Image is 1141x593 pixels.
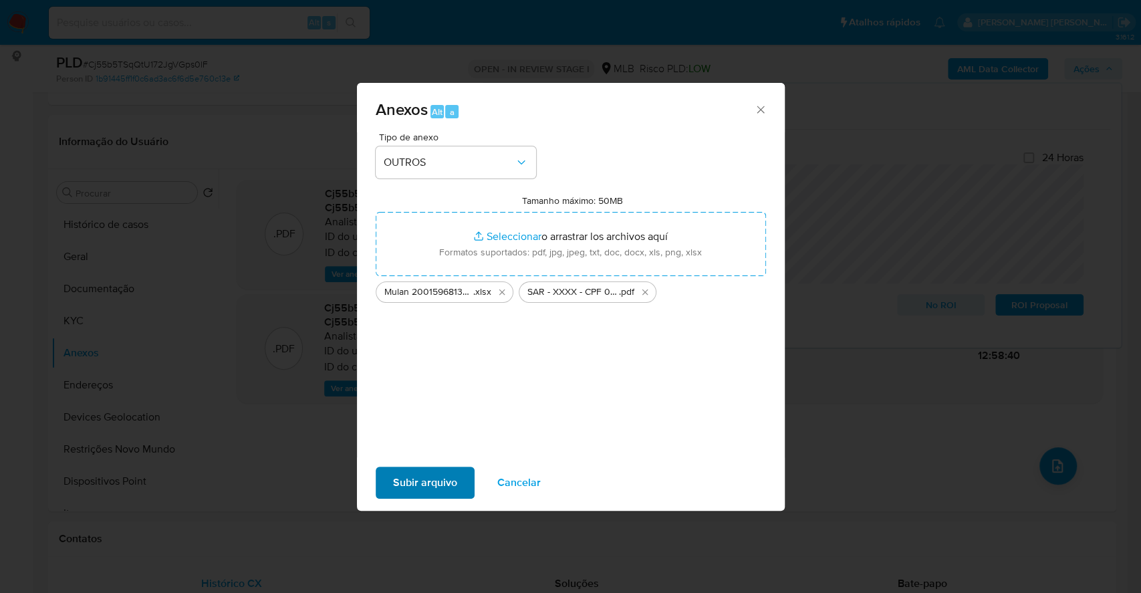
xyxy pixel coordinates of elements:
button: Eliminar SAR - XXXX - CPF 09391778976 - REINALDO CESAR DE QUADROS - Documentos Google.pdf [637,284,653,300]
span: SAR - XXXX - CPF 09391778976 - [PERSON_NAME] - Documentos Google [527,285,619,299]
span: Alt [432,106,442,118]
label: Tamanho máximo: 50MB [522,195,623,207]
span: Tipo de anexo [379,132,539,142]
ul: Archivos seleccionados [376,276,766,303]
span: Anexos [376,98,428,121]
span: Mulan 2001596813_2025_10_03_10_26_15 [384,285,473,299]
span: Subir arquivo [393,468,457,497]
button: Cerrar [754,103,766,115]
button: OUTROS [376,146,536,179]
span: .pdf [619,285,634,299]
span: a [450,106,455,118]
span: OUTROS [384,156,515,169]
button: Cancelar [480,467,558,499]
span: .xlsx [473,285,491,299]
button: Subir arquivo [376,467,475,499]
span: Cancelar [497,468,541,497]
button: Eliminar Mulan 2001596813_2025_10_03_10_26_15.xlsx [494,284,510,300]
